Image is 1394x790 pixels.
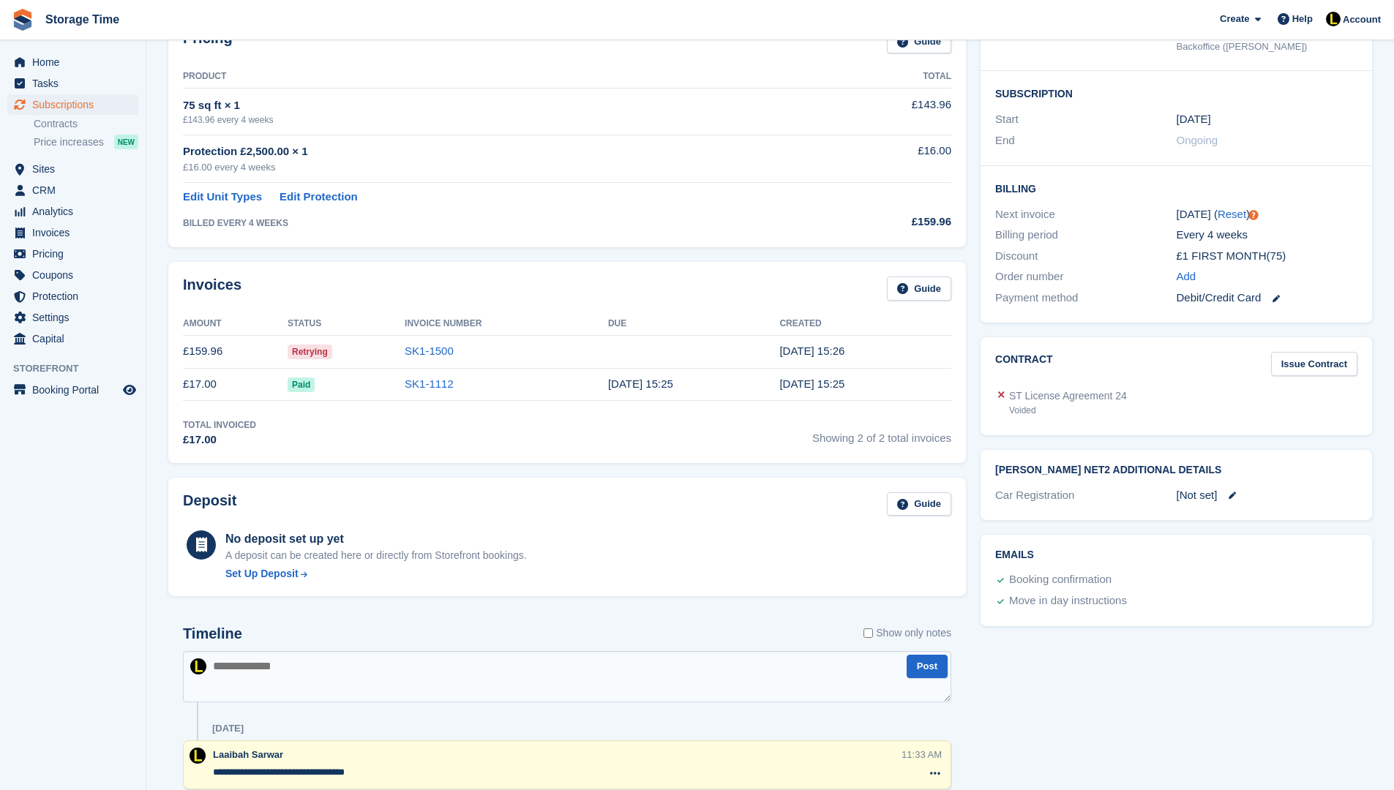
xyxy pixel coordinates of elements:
th: Amount [183,312,288,336]
td: £143.96 [809,89,951,135]
a: menu [7,286,138,306]
a: menu [7,222,138,243]
a: Edit Unit Types [183,189,262,206]
a: menu [7,265,138,285]
span: Pricing [32,244,120,264]
span: Capital [32,328,120,349]
a: Storage Time [40,7,125,31]
span: Sites [32,159,120,179]
p: A deposit can be created here or directly from Storefront bookings. [225,548,527,563]
a: Set Up Deposit [225,566,527,582]
img: stora-icon-8386f47178a22dfd0bd8f6a31ec36ba5ce8667c1dd55bd0f319d3a0aa187defe.svg [12,9,34,31]
span: Paid [288,377,315,392]
a: menu [7,201,138,222]
div: Order number [995,268,1176,285]
button: Post [907,655,948,679]
span: Account [1343,12,1381,27]
time: 2025-07-15 14:25:56 UTC [779,377,844,390]
a: menu [7,94,138,115]
div: £17.00 [183,432,256,448]
img: Laaibah Sarwar [190,748,206,764]
div: End [995,132,1176,149]
a: menu [7,307,138,328]
div: Car Registration [995,487,1176,504]
span: Protection [32,286,120,306]
span: Tasks [32,73,120,94]
time: 2025-08-12 14:26:13 UTC [779,345,844,357]
div: No deposit set up yet [225,530,527,548]
div: 75 sq ft × 1 [183,97,809,114]
div: BILLED EVERY 4 WEEKS [183,217,809,230]
a: menu [7,73,138,94]
a: menu [7,328,138,349]
th: Created [779,312,951,336]
div: NEW [114,135,138,149]
h2: Deposit [183,492,236,516]
div: Start [995,111,1176,128]
div: [DATE] ( ) [1177,206,1357,223]
div: Booking confirmation [1009,571,1112,589]
img: Laaibah Sarwar [1326,12,1341,26]
span: Subscriptions [32,94,120,115]
th: Total [809,65,951,89]
h2: [PERSON_NAME] Net2 Additional Details [995,464,1357,476]
time: 2025-07-16 14:25:55 UTC [608,377,673,390]
a: Price increases NEW [34,134,138,150]
div: 11:33 AM [902,748,942,761]
h2: Billing [995,181,1357,195]
h2: Contract [995,352,1053,376]
a: menu [7,52,138,72]
a: Add [1177,268,1196,285]
img: Laaibah Sarwar [190,658,206,674]
td: £16.00 [809,135,951,182]
a: menu [7,180,138,200]
span: Retrying [288,345,332,359]
th: Product [183,65,809,89]
div: £16.00 every 4 weeks [183,160,809,175]
div: Tooltip anchor [1247,208,1260,222]
a: Contracts [34,117,138,131]
div: ST License Agreement 24 [1009,388,1127,404]
span: CRM [32,180,120,200]
h2: Emails [995,549,1357,561]
span: Home [32,52,120,72]
td: £159.96 [183,335,288,368]
span: Coupons [32,265,120,285]
span: Storefront [13,361,146,376]
div: Total Invoiced [183,418,256,432]
td: £17.00 [183,368,288,401]
span: Invoices [32,222,120,243]
span: Showing 2 of 2 total invoices [812,418,951,448]
th: Status [288,312,405,336]
div: £159.96 [809,214,951,230]
input: Show only notes [863,625,873,641]
th: Invoice Number [405,312,608,336]
div: Every 4 weeks [1177,227,1357,244]
span: Ongoing [1177,134,1218,146]
div: £1 FIRST MONTH(75) [1177,248,1357,265]
div: Protection £2,500.00 × 1 [183,143,809,160]
a: SK1-1112 [405,377,454,390]
span: Laaibah Sarwar [213,749,283,760]
h2: Subscription [995,86,1357,100]
h2: Pricing [183,30,233,54]
a: Reset [1218,208,1246,220]
a: SK1-1500 [405,345,454,357]
a: menu [7,380,138,400]
span: Analytics [32,201,120,222]
a: Issue Contract [1271,352,1357,376]
label: Show only notes [863,625,951,641]
span: Price increases [34,135,104,149]
div: Voided [1009,404,1127,417]
span: Settings [32,307,120,328]
div: [DATE] [212,723,244,734]
div: Billing period [995,227,1176,244]
div: [Not set] [1177,487,1357,504]
h2: Timeline [183,625,242,642]
span: Create [1220,12,1249,26]
span: Help [1292,12,1313,26]
div: Next invoice [995,206,1176,223]
th: Due [608,312,780,336]
div: Move in day instructions [1009,592,1127,610]
div: Set Up Deposit [225,566,299,582]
